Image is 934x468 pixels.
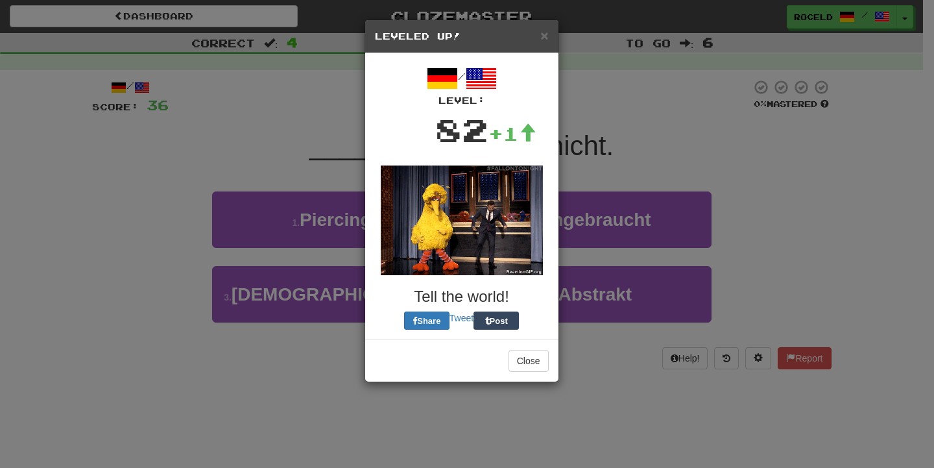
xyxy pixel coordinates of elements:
[449,313,473,323] a: Tweet
[488,121,536,147] div: +1
[509,350,549,372] button: Close
[473,312,519,330] button: Post
[375,63,549,107] div: /
[540,28,548,43] span: ×
[375,288,549,305] h3: Tell the world!
[375,30,549,43] h5: Leveled Up!
[435,107,488,153] div: 82
[375,94,549,107] div: Level:
[381,166,543,275] img: big-bird-dfe9672fae860091fcf6a06443af7cad9ede96569e196c6f5e6e39cc9ba8cdde.gif
[540,29,548,42] button: Close
[404,312,449,330] button: Share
